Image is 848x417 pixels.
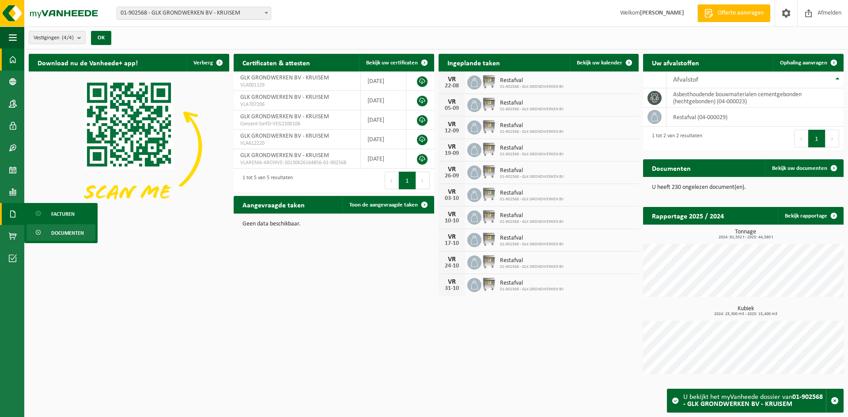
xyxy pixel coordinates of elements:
a: Documenten [26,224,95,241]
a: Ophaling aanvragen [773,54,843,71]
count: (4/4) [62,35,74,41]
div: VR [443,256,461,263]
div: VR [443,98,461,105]
div: VR [443,188,461,195]
img: WB-1100-GAL-GY-02 [481,232,496,247]
td: [DATE] [361,110,406,130]
span: 2024: 81,552 t - 2025: 44,580 t [647,235,844,240]
div: 1 tot 5 van 5 resultaten [238,171,293,190]
h2: Uw afvalstoffen [643,54,708,71]
span: 01-902568 - GLK GRONDWERKEN BV - KRUISEM [117,7,271,20]
span: Restafval [500,122,564,129]
div: 19-09 [443,150,461,157]
img: WB-1100-GAL-GY-02 [481,164,496,179]
img: WB-1100-GAL-GY-02 [481,142,496,157]
span: Restafval [500,77,564,84]
td: asbesthoudende bouwmaterialen cementgebonden (hechtgebonden) (04-000023) [666,88,844,108]
span: GLK GRONDWERKEN BV - KRUISEM [240,94,329,101]
a: Bekijk uw certificaten [359,54,433,71]
span: 2024: 25,300 m3 - 2025: 15,400 m3 [647,312,844,316]
h2: Certificaten & attesten [234,54,319,71]
td: [DATE] [361,130,406,149]
button: Next [416,172,430,189]
img: WB-1100-GAL-GY-02 [481,119,496,134]
span: Restafval [500,167,564,174]
img: WB-1100-GAL-GY-02 [481,209,496,224]
span: Offerte aanvragen [715,9,766,18]
img: WB-1100-GAL-GY-02 [481,97,496,112]
h2: Aangevraagde taken [234,196,314,213]
span: 01-902568 - GLK GRONDWERKEN BV [500,174,564,180]
div: VR [443,143,461,150]
button: Next [825,130,839,147]
div: VR [443,211,461,218]
div: 12-09 [443,128,461,134]
h3: Tonnage [647,229,844,240]
div: VR [443,278,461,286]
div: 24-10 [443,263,461,269]
div: 26-09 [443,173,461,179]
td: [DATE] [361,91,406,110]
span: Restafval [500,190,564,197]
span: VLA612220 [240,140,354,147]
span: Bekijk uw certificaten [366,60,418,66]
span: 01-902568 - GLK GRONDWERKEN BV [500,287,564,292]
a: Bekijk rapportage [778,207,843,225]
a: Facturen [26,205,95,222]
span: 01-902568 - GLK GRONDWERKEN BV [500,219,564,225]
h2: Download nu de Vanheede+ app! [29,54,147,71]
span: Bekijk uw documenten [772,165,827,171]
span: GLK GRONDWERKEN BV - KRUISEM [240,113,329,120]
span: VLAREMA-ARCHIVE-20130626164856-01-902568 [240,159,354,166]
div: VR [443,121,461,128]
button: OK [91,31,111,45]
span: 01-902568 - GLK GRONDWERKEN BV [500,152,564,157]
span: 01-902568 - GLK GRONDWERKEN BV [500,84,564,90]
div: 10-10 [443,218,461,224]
span: 01-902568 - GLK GRONDWERKEN BV - KRUISEM [117,7,271,19]
span: Bekijk uw kalender [577,60,622,66]
span: VLA707206 [240,101,354,108]
p: U heeft 230 ongelezen document(en). [652,184,835,191]
td: [DATE] [361,149,406,169]
span: Verberg [193,60,213,66]
span: GLK GRONDWERKEN BV - KRUISEM [240,133,329,139]
span: Facturen [51,206,75,222]
div: 17-10 [443,240,461,247]
a: Offerte aanvragen [697,4,770,22]
div: 22-08 [443,83,461,89]
td: [DATE] [361,71,406,91]
span: Restafval [500,212,564,219]
span: 01-902568 - GLK GRONDWERKEN BV [500,107,564,112]
span: Documenten [51,225,84,241]
a: Bekijk uw kalender [570,54,638,71]
span: Restafval [500,257,564,264]
img: WB-1100-GAL-GY-02 [481,254,496,269]
span: Ophaling aanvragen [780,60,827,66]
div: 05-09 [443,105,461,112]
span: VLA001129 [240,82,354,89]
button: Verberg [186,54,228,71]
img: WB-1100-GAL-GY-02 [481,187,496,202]
span: 01-902568 - GLK GRONDWERKEN BV [500,129,564,135]
td: restafval (04-000029) [666,108,844,127]
div: VR [443,76,461,83]
button: 1 [399,172,416,189]
span: Afvalstof [673,76,698,83]
h3: Kubiek [647,306,844,316]
div: VR [443,233,461,240]
strong: [PERSON_NAME] [640,10,684,16]
strong: 01-902568 - GLK GRONDWERKEN BV - KRUISEM [683,394,823,408]
h2: Ingeplande taken [439,54,509,71]
h2: Rapportage 2025 / 2024 [643,207,733,224]
button: Vestigingen(4/4) [29,31,86,44]
span: Restafval [500,235,564,242]
div: VR [443,166,461,173]
span: 01-902568 - GLK GRONDWERKEN BV [500,242,564,247]
span: GLK GRONDWERKEN BV - KRUISEM [240,152,329,159]
span: Restafval [500,280,564,287]
span: GLK GRONDWERKEN BV - KRUISEM [240,75,329,81]
button: Previous [385,172,399,189]
span: 01-902568 - GLK GRONDWERKEN BV [500,264,564,270]
img: WB-1100-GAL-GY-02 [481,74,496,89]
